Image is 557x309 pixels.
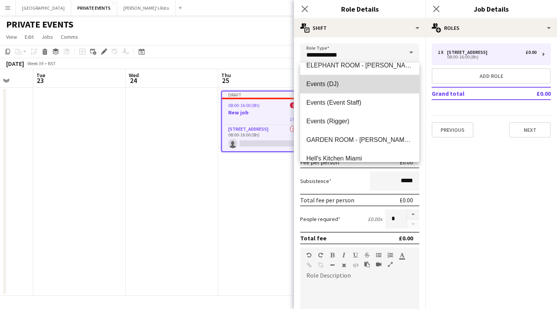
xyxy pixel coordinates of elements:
[222,91,307,98] div: Draft
[400,158,413,166] div: £0.00
[447,50,490,55] div: [STREET_ADDRESS]
[388,252,393,258] button: Ordered List
[438,50,447,55] div: 1 x
[222,109,307,116] h3: New job
[306,136,413,143] span: GARDEN ROOM - [PERSON_NAME]'S
[61,33,78,40] span: Comms
[117,0,176,16] button: [PERSON_NAME]'s Rota
[318,252,323,258] button: Redo
[26,60,45,66] span: Week 39
[509,122,551,138] button: Next
[300,216,340,223] label: People required
[399,252,405,258] button: Text Color
[71,0,117,16] button: PRIVATE EVENTS
[376,261,381,268] button: Insert video
[514,87,551,100] td: £0.00
[306,99,413,106] span: Events (Event Staff)
[128,76,139,85] span: 24
[294,4,425,14] h3: Role Details
[22,32,37,42] a: Edit
[432,68,551,84] button: Add role
[36,72,45,79] span: Tue
[330,252,335,258] button: Bold
[399,234,413,242] div: £0.00
[400,196,413,204] div: £0.00
[341,262,347,268] button: Clear Formatting
[41,33,53,40] span: Jobs
[3,32,20,42] a: View
[364,252,370,258] button: Strikethrough
[407,209,419,219] button: Increase
[6,60,24,67] div: [DATE]
[376,252,381,258] button: Unordered List
[294,19,425,37] div: Shift
[353,262,358,268] button: HTML Code
[228,102,260,108] span: 08:00-16:00 (8h)
[25,33,34,40] span: Edit
[306,62,413,69] span: ELEPHANT ROOM - [PERSON_NAME]'S
[330,262,335,268] button: Horizontal Line
[425,19,557,37] div: Roles
[129,72,139,79] span: Wed
[48,60,56,66] div: BST
[58,32,81,42] a: Comms
[220,76,231,85] span: 25
[368,216,382,223] div: £0.00 x
[290,102,301,108] span: 0/1
[300,178,331,185] label: Subsistence
[425,4,557,14] h3: Job Details
[306,252,312,258] button: Undo
[306,117,413,125] span: Events (Rigger)
[306,80,413,88] span: Events (DJ)
[300,234,326,242] div: Total fee
[353,252,358,258] button: Underline
[38,32,56,42] a: Jobs
[388,261,393,268] button: Fullscreen
[526,50,536,55] div: £0.00
[300,196,354,204] div: Total fee per person
[221,72,231,79] span: Thu
[306,155,413,162] span: Hell's Kitchen Miami
[438,55,536,59] div: 08:00-16:00 (8h)
[221,91,308,152] app-job-card: Draft08:00-16:00 (8h)0/1New job1 Role[STREET_ADDRESS]0/108:00-16:00 (8h)
[16,0,71,16] button: [GEOGRAPHIC_DATA]
[432,122,473,138] button: Previous
[6,33,17,40] span: View
[300,158,339,166] div: Fee per person
[364,261,370,268] button: Paste as plain text
[341,252,347,258] button: Italic
[432,87,514,100] td: Grand total
[6,19,73,30] h1: PRIVATE EVENTS
[290,116,301,122] span: 1 Role
[222,125,307,151] app-card-role: [STREET_ADDRESS]0/108:00-16:00 (8h)
[35,76,45,85] span: 23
